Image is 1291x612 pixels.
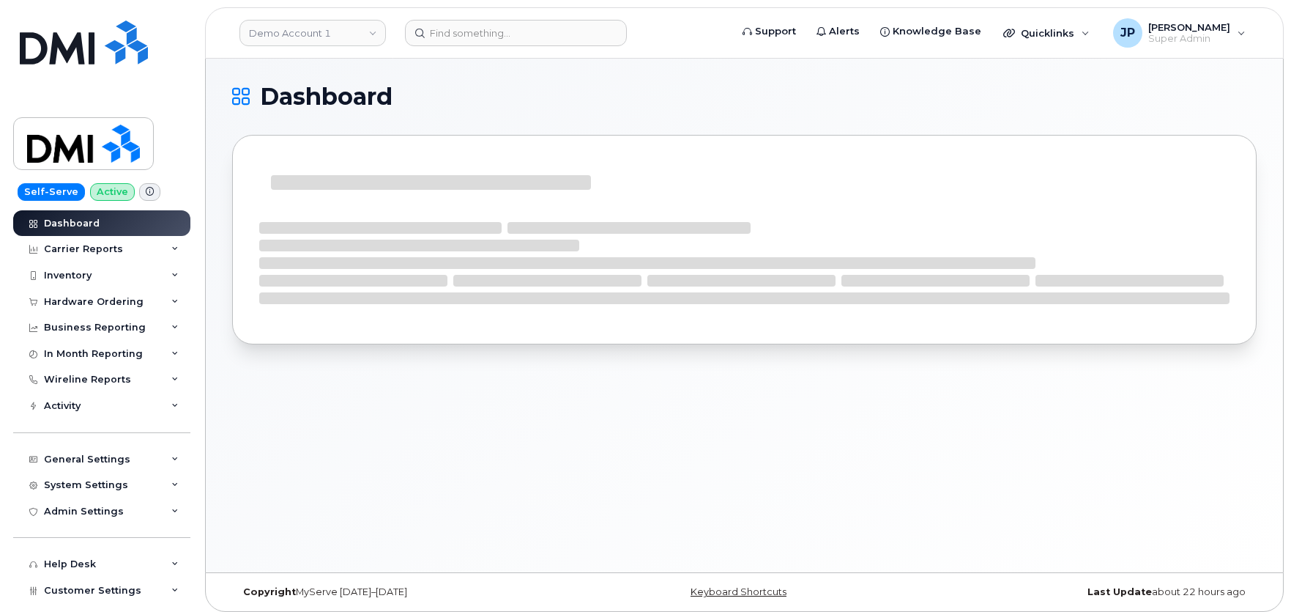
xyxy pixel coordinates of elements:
[232,586,573,598] div: MyServe [DATE]–[DATE]
[243,586,296,597] strong: Copyright
[1087,586,1152,597] strong: Last Update
[691,586,786,597] a: Keyboard Shortcuts
[915,586,1257,598] div: about 22 hours ago
[260,86,392,108] span: Dashboard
